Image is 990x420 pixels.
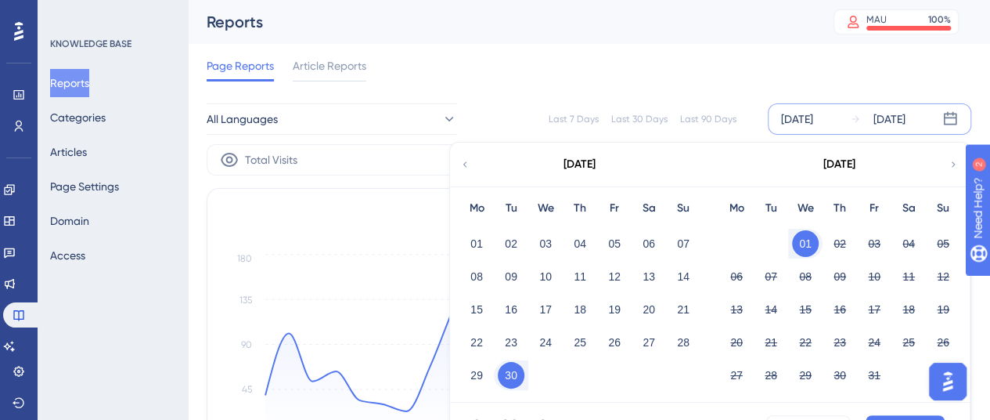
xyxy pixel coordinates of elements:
[861,329,887,356] button: 24
[494,199,528,218] div: Tu
[792,296,819,323] button: 15
[861,263,887,290] button: 10
[549,113,599,125] div: Last 7 Days
[792,230,819,257] button: 01
[50,241,85,270] button: Access
[895,230,922,257] button: 04
[567,263,593,290] button: 11
[930,263,956,290] button: 12
[528,199,563,218] div: We
[50,138,87,166] button: Articles
[670,296,697,323] button: 21
[891,199,926,218] div: Sa
[241,339,252,350] tspan: 90
[563,199,597,218] div: Th
[207,11,794,33] div: Reports
[792,263,819,290] button: 08
[792,329,819,356] button: 22
[567,329,593,356] button: 25
[758,329,784,356] button: 21
[563,155,596,174] div: [DATE]
[293,56,366,75] span: Article Reports
[532,263,559,290] button: 10
[532,329,559,356] button: 24
[635,329,662,356] button: 27
[895,296,922,323] button: 18
[861,230,887,257] button: 03
[866,13,887,26] div: MAU
[207,103,457,135] button: All Languages
[242,384,252,395] tspan: 45
[632,199,666,218] div: Sa
[857,199,891,218] div: Fr
[532,230,559,257] button: 03
[781,110,813,129] div: [DATE]
[930,230,956,257] button: 05
[895,329,922,356] button: 25
[50,38,131,50] div: KNOWLEDGE BASE
[245,150,297,169] span: Total Visits
[635,296,662,323] button: 20
[498,263,524,290] button: 09
[601,263,628,290] button: 12
[601,296,628,323] button: 19
[50,103,106,132] button: Categories
[924,358,971,405] iframe: UserGuiding AI Assistant Launcher
[788,199,823,218] div: We
[723,362,750,389] button: 27
[50,172,119,201] button: Page Settings
[567,296,593,323] button: 18
[463,362,490,389] button: 29
[666,199,700,218] div: Su
[611,113,668,125] div: Last 30 Days
[861,362,887,389] button: 31
[670,329,697,356] button: 28
[463,230,490,257] button: 01
[50,69,89,97] button: Reports
[635,230,662,257] button: 06
[601,230,628,257] button: 05
[723,296,750,323] button: 13
[567,230,593,257] button: 04
[459,199,494,218] div: Mo
[930,329,956,356] button: 26
[498,230,524,257] button: 02
[207,110,278,129] span: All Languages
[792,362,819,389] button: 29
[754,199,788,218] div: Tu
[826,362,853,389] button: 30
[207,56,274,75] span: Page Reports
[463,329,490,356] button: 22
[723,329,750,356] button: 20
[463,296,490,323] button: 15
[826,329,853,356] button: 23
[597,199,632,218] div: Fr
[719,199,754,218] div: Mo
[680,113,736,125] div: Last 90 Days
[826,296,853,323] button: 16
[463,263,490,290] button: 08
[498,362,524,389] button: 30
[37,4,98,23] span: Need Help?
[930,296,956,323] button: 19
[239,295,252,306] tspan: 135
[895,263,922,290] button: 11
[498,329,524,356] button: 23
[498,296,524,323] button: 16
[670,230,697,257] button: 07
[723,263,750,290] button: 06
[826,230,853,257] button: 02
[758,362,784,389] button: 28
[873,110,905,129] div: [DATE]
[928,13,951,26] div: 100 %
[826,263,853,290] button: 09
[532,296,559,323] button: 17
[237,253,252,264] tspan: 180
[601,329,628,356] button: 26
[50,207,89,235] button: Domain
[635,263,662,290] button: 13
[823,199,857,218] div: Th
[109,8,113,20] div: 2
